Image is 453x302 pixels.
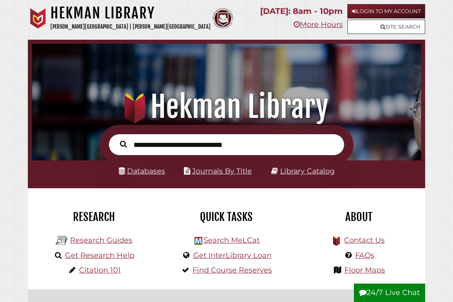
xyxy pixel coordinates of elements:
[192,167,252,175] a: Journals By Title
[39,89,414,125] h1: Hekman Library
[166,210,286,224] h2: Quick Tasks
[344,236,385,245] a: Contact Us
[119,167,165,175] a: Databases
[299,210,419,224] h2: About
[195,237,202,245] img: Hekman Library Logo
[193,251,272,260] a: Get InterLibrary Loan
[347,20,425,34] a: Site Search
[65,251,134,260] a: Get Research Help
[34,210,154,224] h2: Research
[50,4,211,22] h1: Hekman Library
[347,4,425,18] a: Login to My Account
[56,234,68,247] img: Hekman Library Logo
[355,251,374,260] a: FAQs
[116,139,131,149] button: Search
[280,167,335,175] a: Library Catalog
[79,266,121,275] a: Citation 101
[120,141,127,148] i: Search
[193,266,272,275] a: Find Course Reserves
[213,8,233,29] img: Calvin Theological Seminary
[28,8,48,29] img: Calvin University
[294,20,343,29] a: More Hours
[70,236,132,245] a: Research Guides
[50,22,211,32] p: [PERSON_NAME][GEOGRAPHIC_DATA] | [PERSON_NAME][GEOGRAPHIC_DATA]
[260,4,343,18] p: [DATE]: 8am - 10pm
[204,236,260,245] a: Search MeLCat
[344,266,385,275] a: Floor Maps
